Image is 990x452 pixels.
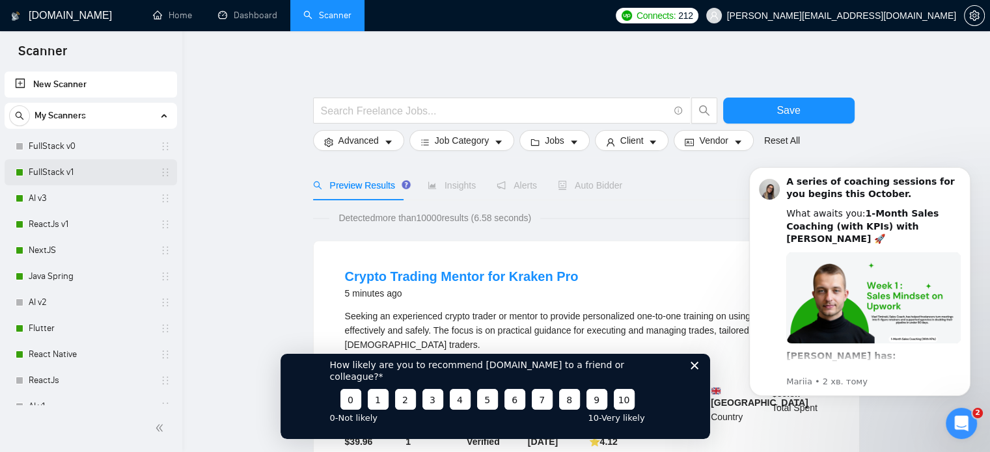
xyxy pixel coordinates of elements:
span: holder [160,193,171,204]
span: search [692,105,717,116]
div: Seeking an experienced crypto trader or mentor to provide personalized one-to-one training on usi... [345,309,828,352]
span: user [606,137,615,147]
a: FullStack v1 [29,159,152,185]
a: homeHome [153,10,192,21]
a: FullStack v0 [29,133,152,159]
div: 5 minutes ago [345,286,579,301]
span: holder [160,219,171,230]
iframe: Intercom notifications повідомлення [730,151,990,445]
button: search [9,105,30,126]
span: caret-down [734,137,743,147]
span: Job Category [435,133,489,148]
button: search [691,98,717,124]
span: Jobs [545,133,564,148]
span: holder [160,375,171,386]
a: ReactJs [29,367,152,393]
span: notification [497,181,506,190]
span: Vendor [699,133,728,148]
span: holder [160,401,171,412]
b: $39.96 [345,436,373,447]
span: holder [160,349,171,360]
span: Preview Results [313,180,407,191]
span: Auto Bidder [558,180,622,191]
input: Search Freelance Jobs... [321,103,668,119]
button: Save [723,98,855,124]
a: dashboardDashboard [218,10,277,21]
a: setting [964,10,985,21]
span: caret-down [570,137,579,147]
b: ⭐️ 4.12 [589,436,618,447]
div: Tooltip anchor [400,179,412,191]
button: idcardVendorcaret-down [674,130,753,151]
a: AI v2 [29,289,152,315]
span: holder [160,297,171,308]
a: ReactJs v1 [29,211,152,237]
span: idcard [685,137,694,147]
iframe: Опитування компанії GigRadar.io [281,354,710,439]
span: My Scanners [34,103,86,129]
span: 212 [678,8,693,23]
iframe: Intercom live chat [946,408,977,439]
span: Scanner [8,42,77,69]
a: Java Spring [29,263,152,289]
span: caret-down [648,137,657,147]
span: search [313,181,322,190]
span: folder [530,137,540,147]
a: React Native [29,341,152,367]
span: robot [558,181,567,190]
span: Detected more than 10000 results (6.58 seconds) [329,211,540,225]
span: search [10,111,29,120]
button: userClientcaret-down [595,130,669,151]
span: caret-down [494,137,503,147]
b: 1 [406,436,411,447]
b: Verified [467,436,500,447]
span: holder [160,323,171,334]
a: Reset All [764,133,800,148]
span: setting [324,137,333,147]
span: holder [160,271,171,282]
span: Connects: [637,8,676,23]
a: Flutter [29,315,152,341]
span: area-chart [428,181,437,190]
span: Save [777,102,800,118]
span: caret-down [384,137,393,147]
span: info-circle [674,107,683,115]
a: searchScanner [303,10,351,21]
img: 🇬🇧 [711,386,721,395]
span: Advanced [338,133,379,148]
span: setting [965,10,984,21]
a: NextJS [29,237,152,263]
span: bars [420,137,430,147]
button: barsJob Categorycaret-down [409,130,514,151]
span: user [709,11,719,20]
a: New Scanner [15,72,167,98]
a: Crypto Trading Mentor for Kraken Pro [345,269,579,284]
li: New Scanner [5,72,177,98]
img: upwork-logo.png [622,10,632,21]
span: 2 [972,408,983,418]
a: AI v1 [29,393,152,419]
span: double-left [155,421,168,434]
